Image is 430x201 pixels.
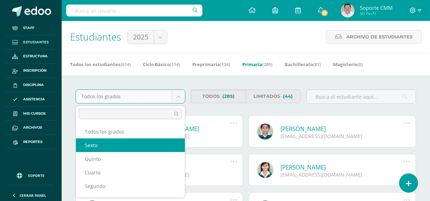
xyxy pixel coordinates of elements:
div: Cuarto [76,166,185,179]
div: Segundo [76,179,185,193]
div: Sexto [76,138,185,152]
div: Todos los grados [76,125,185,138]
div: Quinto [76,152,185,166]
